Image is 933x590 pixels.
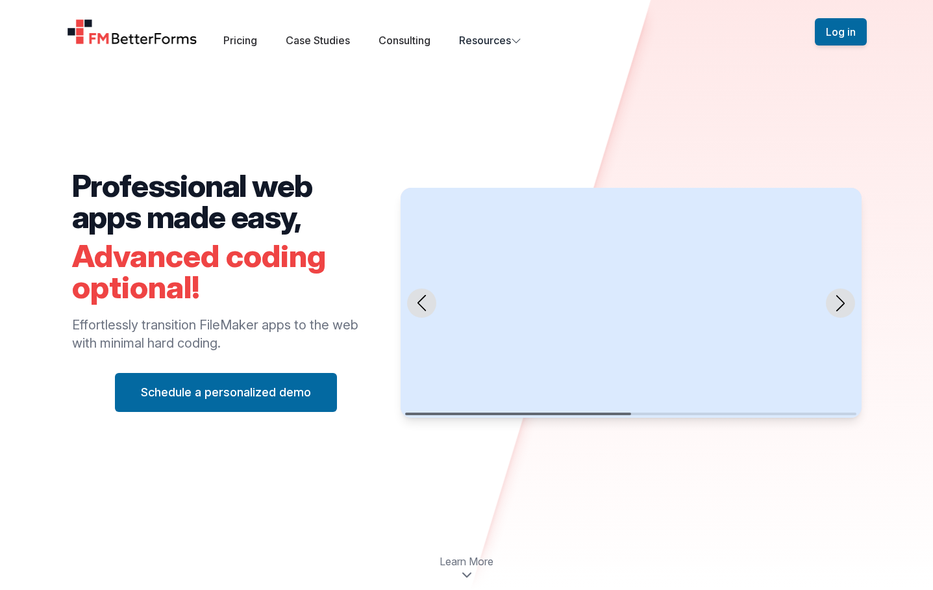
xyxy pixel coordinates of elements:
a: Case Studies [286,34,350,47]
a: Home [67,19,198,45]
h2: Professional web apps made easy, [72,170,380,233]
span: Learn More [440,554,493,569]
a: Consulting [379,34,430,47]
button: Resources [459,32,521,48]
swiper-slide: 1 / 2 [401,188,861,418]
nav: Global [51,16,882,48]
p: Effortlessly transition FileMaker apps to the web with minimal hard coding. [72,316,380,352]
button: Log in [815,18,867,45]
button: Schedule a personalized demo [115,373,337,412]
h2: Advanced coding optional! [72,240,380,303]
a: Pricing [223,34,257,47]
